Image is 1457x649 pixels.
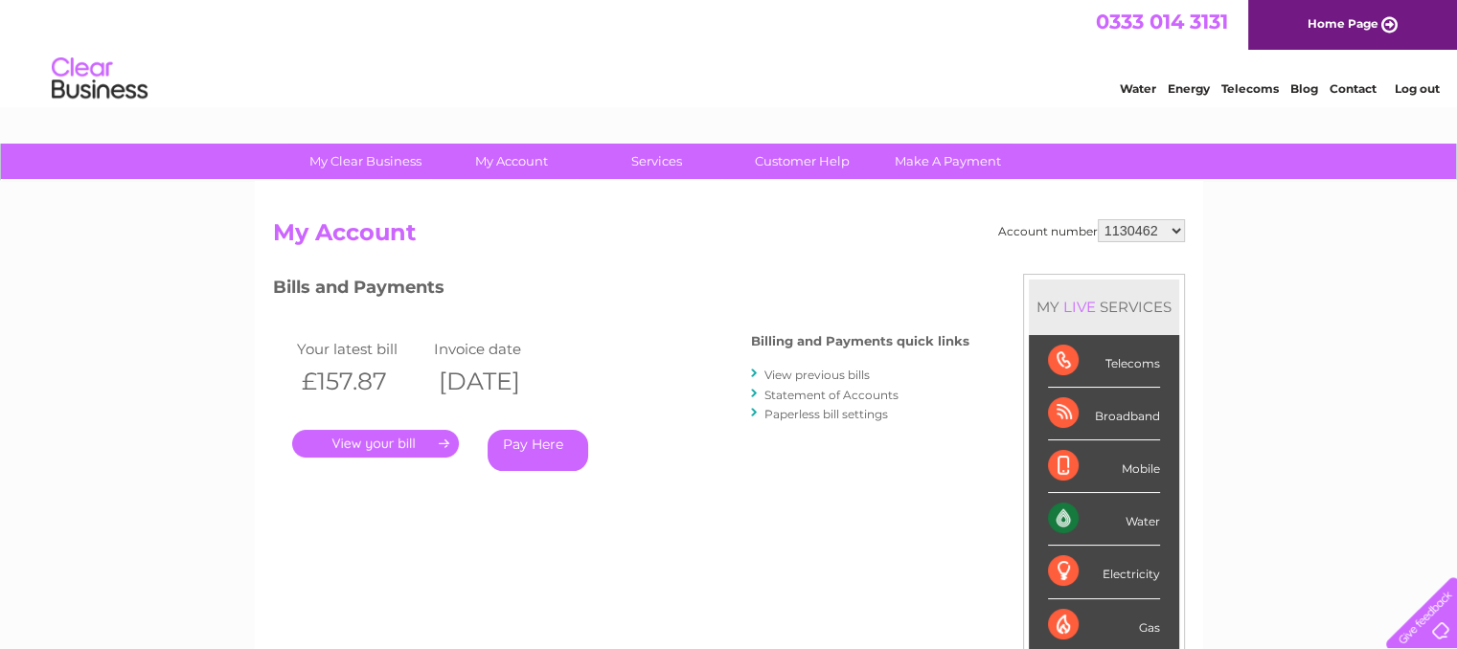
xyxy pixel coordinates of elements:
a: Log out [1394,81,1439,96]
div: Water [1048,493,1160,546]
th: [DATE] [429,362,567,401]
img: logo.png [51,50,148,108]
div: Telecoms [1048,335,1160,388]
h2: My Account [273,219,1185,256]
a: Pay Here [488,430,588,471]
div: Clear Business is a trading name of Verastar Limited (registered in [GEOGRAPHIC_DATA] No. 3667643... [277,11,1182,93]
a: Energy [1168,81,1210,96]
a: 0333 014 3131 [1096,10,1228,34]
h3: Bills and Payments [273,274,969,307]
th: £157.87 [292,362,430,401]
td: Invoice date [429,336,567,362]
a: Water [1120,81,1156,96]
a: Services [578,144,736,179]
a: View previous bills [764,368,870,382]
td: Your latest bill [292,336,430,362]
a: My Clear Business [286,144,444,179]
a: Paperless bill settings [764,407,888,421]
div: Mobile [1048,440,1160,493]
div: Account number [998,219,1185,242]
a: . [292,430,459,458]
h4: Billing and Payments quick links [751,334,969,348]
div: Electricity [1048,546,1160,598]
div: Broadband [1048,388,1160,440]
a: Customer Help [723,144,881,179]
div: LIVE [1059,298,1100,316]
a: Telecoms [1221,81,1279,96]
a: My Account [432,144,590,179]
div: MY SERVICES [1029,280,1179,334]
a: Statement of Accounts [764,388,899,402]
a: Blog [1290,81,1318,96]
a: Make A Payment [869,144,1027,179]
a: Contact [1330,81,1377,96]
